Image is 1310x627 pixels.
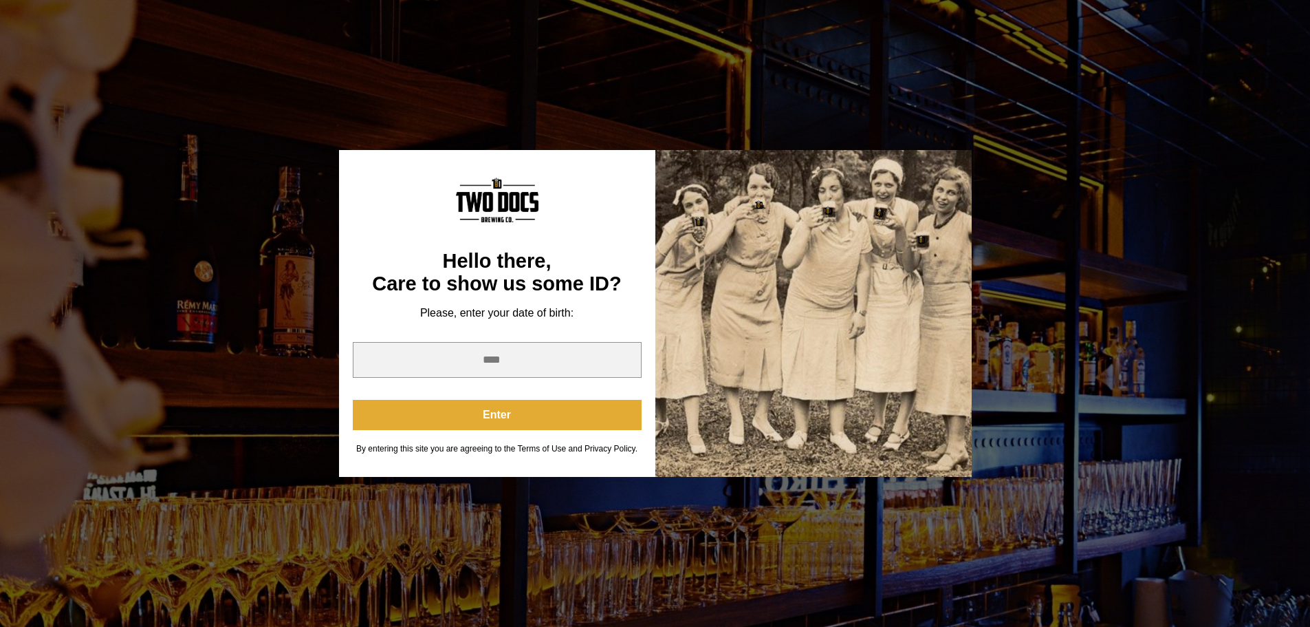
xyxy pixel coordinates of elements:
[353,444,642,454] div: By entering this site you are agreeing to the Terms of Use and Privacy Policy.
[353,342,642,378] input: year
[353,306,642,320] div: Please, enter your date of birth:
[353,400,642,430] button: Enter
[456,178,538,222] img: Content Logo
[353,250,642,296] div: Hello there, Care to show us some ID?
